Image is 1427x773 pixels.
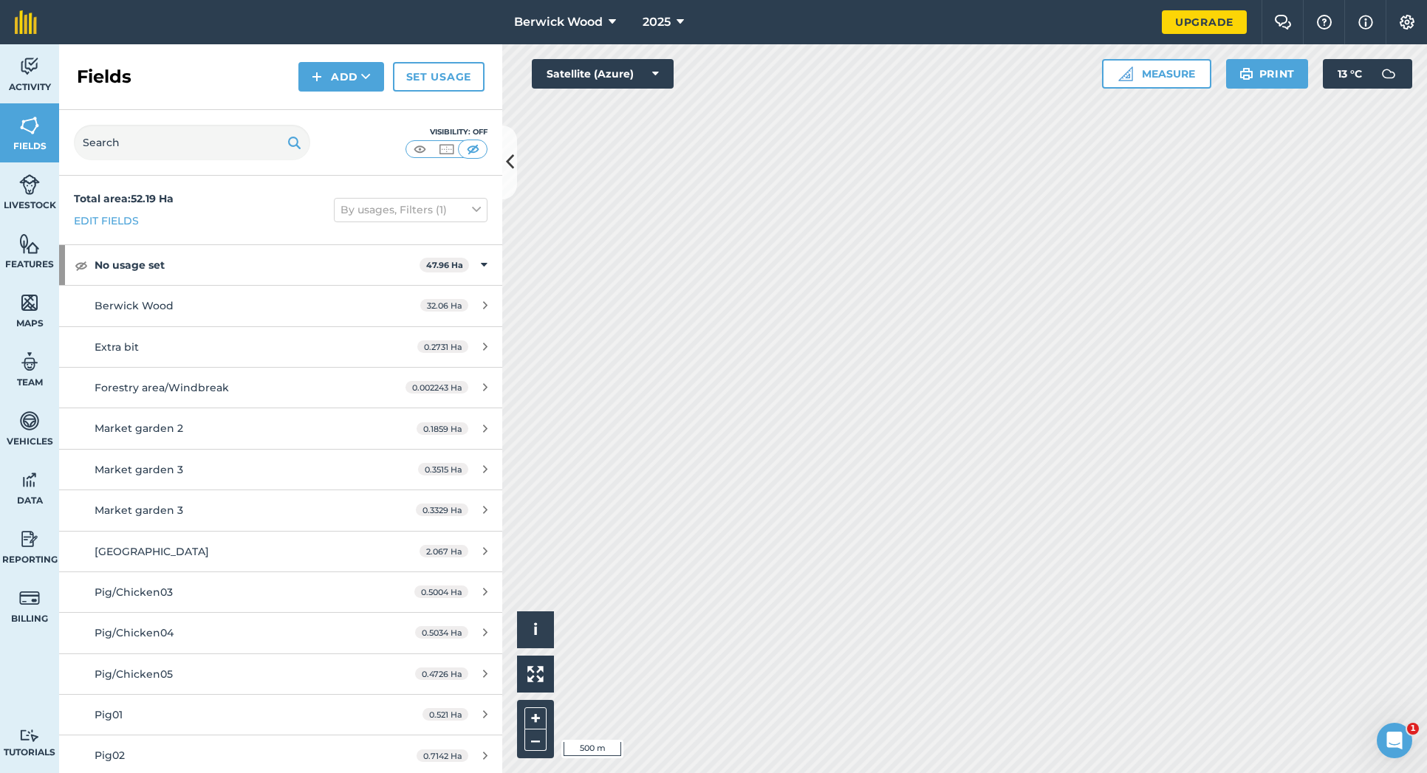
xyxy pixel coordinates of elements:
[95,626,174,639] span: Pig/Chicken04
[19,587,40,609] img: svg+xml;base64,PD94bWwgdmVyc2lvbj0iMS4wIiBlbmNvZGluZz0idXRmLTgiPz4KPCEtLSBHZW5lcmF0b3I6IEFkb2JlIE...
[405,126,487,138] div: Visibility: Off
[532,59,674,89] button: Satellite (Azure)
[19,233,40,255] img: svg+xml;base64,PHN2ZyB4bWxucz0iaHR0cDovL3d3dy53My5vcmcvMjAwMC9zdmciIHdpZHRoPSI1NiIgaGVpZ2h0PSI2MC...
[19,174,40,196] img: svg+xml;base64,PD94bWwgdmVyc2lvbj0iMS4wIiBlbmNvZGluZz0idXRmLTgiPz4KPCEtLSBHZW5lcmF0b3I6IEFkb2JlIE...
[426,260,463,270] strong: 47.96 Ha
[393,62,485,92] a: Set usage
[524,707,547,729] button: +
[1102,59,1211,89] button: Measure
[74,213,139,229] a: Edit fields
[19,55,40,78] img: svg+xml;base64,PD94bWwgdmVyc2lvbj0iMS4wIiBlbmNvZGluZz0idXRmLTgiPz4KPCEtLSBHZW5lcmF0b3I6IEFkb2JlIE...
[420,545,468,557] span: 2.067 Ha
[420,299,468,312] span: 32.06 Ha
[19,469,40,491] img: svg+xml;base64,PD94bWwgdmVyc2lvbj0iMS4wIiBlbmNvZGluZz0idXRmLTgiPz4KPCEtLSBHZW5lcmF0b3I6IEFkb2JlIE...
[95,381,229,394] span: Forestry area/Windbreak
[1118,66,1133,81] img: Ruler icon
[405,381,468,394] span: 0.002243 Ha
[643,13,671,31] span: 2025
[95,545,209,558] span: [GEOGRAPHIC_DATA]
[517,611,554,648] button: i
[1226,59,1309,89] button: Print
[95,708,123,721] span: Pig01
[464,142,482,157] img: svg+xml;base64,PHN2ZyB4bWxucz0iaHR0cDovL3d3dy53My5vcmcvMjAwMC9zdmciIHdpZHRoPSI1MCIgaGVpZ2h0PSI0MC...
[59,327,502,367] a: Extra bit0.2731 Ha
[59,572,502,612] a: Pig/Chicken030.5004 Ha
[298,62,384,92] button: Add
[75,256,88,274] img: svg+xml;base64,PHN2ZyB4bWxucz0iaHR0cDovL3d3dy53My5vcmcvMjAwMC9zdmciIHdpZHRoPSIxOCIgaGVpZ2h0PSIyNC...
[59,450,502,489] a: Market garden 30.3515 Ha
[15,10,37,34] img: fieldmargin Logo
[1239,65,1253,83] img: svg+xml;base64,PHN2ZyB4bWxucz0iaHR0cDovL3d3dy53My5vcmcvMjAwMC9zdmciIHdpZHRoPSIxOSIgaGVpZ2h0PSIyNC...
[334,198,487,221] button: By usages, Filters (1)
[422,708,468,721] span: 0.521 Ha
[417,340,468,353] span: 0.2731 Ha
[416,504,468,516] span: 0.3329 Ha
[1407,723,1419,735] span: 1
[514,13,603,31] span: Berwick Wood
[59,286,502,326] a: Berwick Wood32.06 Ha
[59,654,502,694] a: Pig/Chicken050.4726 Ha
[95,463,183,476] span: Market garden 3
[1377,723,1412,758] iframe: Intercom live chat
[19,528,40,550] img: svg+xml;base64,PD94bWwgdmVyc2lvbj0iMS4wIiBlbmNvZGluZz0idXRmLTgiPz4KPCEtLSBHZW5lcmF0b3I6IEFkb2JlIE...
[533,620,538,639] span: i
[411,142,429,157] img: svg+xml;base64,PHN2ZyB4bWxucz0iaHR0cDovL3d3dy53My5vcmcvMjAwMC9zdmciIHdpZHRoPSI1MCIgaGVpZ2h0PSI0MC...
[1374,59,1403,89] img: svg+xml;base64,PD94bWwgdmVyc2lvbj0iMS4wIiBlbmNvZGluZz0idXRmLTgiPz4KPCEtLSBHZW5lcmF0b3I6IEFkb2JlIE...
[1323,59,1412,89] button: 13 °C
[59,695,502,735] a: Pig010.521 Ha
[418,463,468,475] span: 0.3515 Ha
[527,666,544,682] img: Four arrows, one pointing top left, one top right, one bottom right and the last bottom left
[59,408,502,448] a: Market garden 20.1859 Ha
[437,142,456,157] img: svg+xml;base64,PHN2ZyB4bWxucz0iaHR0cDovL3d3dy53My5vcmcvMjAwMC9zdmciIHdpZHRoPSI1MCIgaGVpZ2h0PSI0MC...
[77,65,131,89] h2: Fields
[19,114,40,137] img: svg+xml;base64,PHN2ZyB4bWxucz0iaHR0cDovL3d3dy53My5vcmcvMjAwMC9zdmciIHdpZHRoPSI1NiIgaGVpZ2h0PSI2MC...
[287,134,301,151] img: svg+xml;base64,PHN2ZyB4bWxucz0iaHR0cDovL3d3dy53My5vcmcvMjAwMC9zdmciIHdpZHRoPSIxOSIgaGVpZ2h0PSIyNC...
[59,245,502,285] div: No usage set47.96 Ha
[59,368,502,408] a: Forestry area/Windbreak0.002243 Ha
[417,422,468,435] span: 0.1859 Ha
[95,504,183,517] span: Market garden 3
[95,749,125,762] span: Pig02
[59,532,502,571] a: [GEOGRAPHIC_DATA]2.067 Ha
[95,340,139,354] span: Extra bit
[19,410,40,432] img: svg+xml;base64,PD94bWwgdmVyc2lvbj0iMS4wIiBlbmNvZGluZz0idXRmLTgiPz4KPCEtLSBHZW5lcmF0b3I6IEFkb2JlIE...
[95,585,173,599] span: Pig/Chicken03
[1338,59,1362,89] span: 13 ° C
[1398,15,1416,30] img: A cog icon
[19,351,40,373] img: svg+xml;base64,PD94bWwgdmVyc2lvbj0iMS4wIiBlbmNvZGluZz0idXRmLTgiPz4KPCEtLSBHZW5lcmF0b3I6IEFkb2JlIE...
[19,292,40,314] img: svg+xml;base64,PHN2ZyB4bWxucz0iaHR0cDovL3d3dy53My5vcmcvMjAwMC9zdmciIHdpZHRoPSI1NiIgaGVpZ2h0PSI2MC...
[1315,15,1333,30] img: A question mark icon
[74,125,310,160] input: Search
[414,585,468,598] span: 0.5004 Ha
[1274,15,1292,30] img: Two speech bubbles overlapping with the left bubble in the forefront
[59,613,502,653] a: Pig/Chicken040.5034 Ha
[1358,13,1373,31] img: svg+xml;base64,PHN2ZyB4bWxucz0iaHR0cDovL3d3dy53My5vcmcvMjAwMC9zdmciIHdpZHRoPSIxNyIgaGVpZ2h0PSIxNy...
[1162,10,1247,34] a: Upgrade
[415,667,468,680] span: 0.4726 Ha
[524,729,547,751] button: –
[59,490,502,530] a: Market garden 30.3329 Ha
[312,68,322,86] img: svg+xml;base64,PHN2ZyB4bWxucz0iaHR0cDovL3d3dy53My5vcmcvMjAwMC9zdmciIHdpZHRoPSIxNCIgaGVpZ2h0PSIyNC...
[95,299,174,312] span: Berwick Wood
[74,192,174,205] strong: Total area : 52.19 Ha
[95,422,183,435] span: Market garden 2
[417,749,468,762] span: 0.7142 Ha
[95,245,420,285] strong: No usage set
[95,667,173,681] span: Pig/Chicken05
[415,626,468,639] span: 0.5034 Ha
[19,729,40,743] img: svg+xml;base64,PD94bWwgdmVyc2lvbj0iMS4wIiBlbmNvZGluZz0idXRmLTgiPz4KPCEtLSBHZW5lcmF0b3I6IEFkb2JlIE...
